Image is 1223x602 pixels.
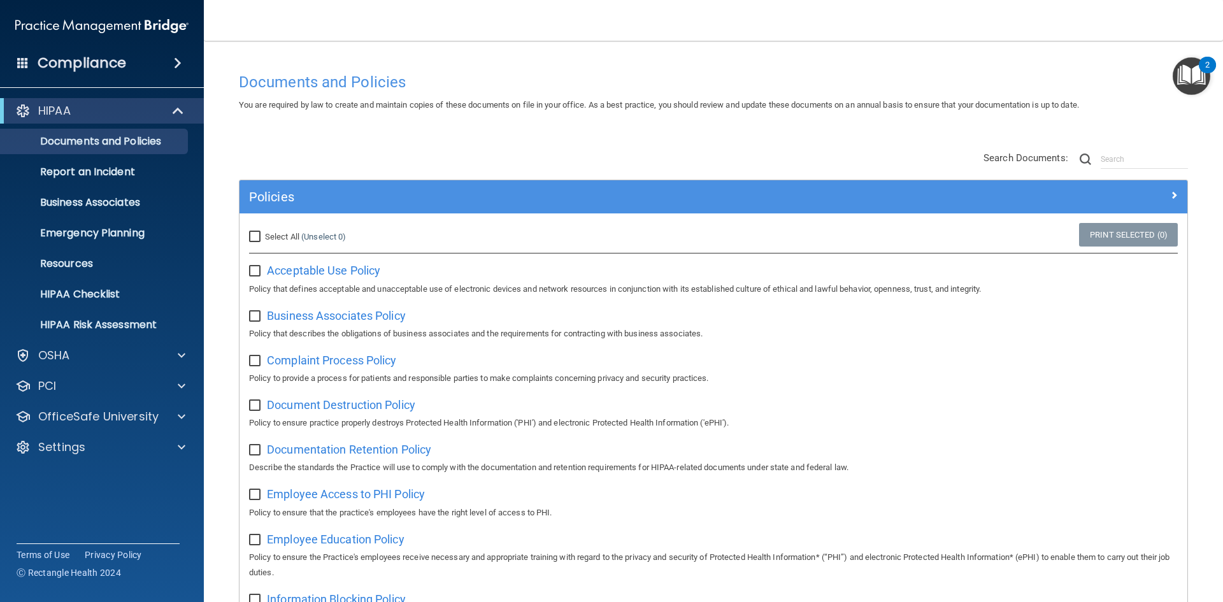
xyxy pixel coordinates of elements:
[8,319,182,331] p: HIPAA Risk Assessment
[267,487,425,501] span: Employee Access to PHI Policy
[38,348,70,363] p: OSHA
[85,548,142,561] a: Privacy Policy
[983,152,1068,164] span: Search Documents:
[249,371,1178,386] p: Policy to provide a process for patients and responsible parties to make complaints concerning pr...
[38,378,56,394] p: PCI
[267,354,396,367] span: Complaint Process Policy
[1173,57,1210,95] button: Open Resource Center, 2 new notifications
[8,227,182,240] p: Emergency Planning
[38,103,71,118] p: HIPAA
[249,550,1178,580] p: Policy to ensure the Practice's employees receive necessary and appropriate training with regard ...
[1159,514,1208,563] iframe: Drift Widget Chat Controller
[249,415,1178,431] p: Policy to ensure practice properly destroys Protected Health Information ('PHI') and electronic P...
[249,460,1178,475] p: Describe the standards the Practice will use to comply with the documentation and retention requi...
[8,288,182,301] p: HIPAA Checklist
[15,378,185,394] a: PCI
[249,326,1178,341] p: Policy that describes the obligations of business associates and the requirements for contracting...
[15,13,189,39] img: PMB logo
[15,348,185,363] a: OSHA
[1101,150,1188,169] input: Search
[301,232,346,241] a: (Unselect 0)
[267,533,404,546] span: Employee Education Policy
[17,548,69,561] a: Terms of Use
[249,190,941,204] h5: Policies
[38,409,159,424] p: OfficeSafe University
[8,166,182,178] p: Report an Incident
[267,264,380,277] span: Acceptable Use Policy
[249,187,1178,207] a: Policies
[265,232,299,241] span: Select All
[267,443,431,456] span: Documentation Retention Policy
[8,196,182,209] p: Business Associates
[8,257,182,270] p: Resources
[15,409,185,424] a: OfficeSafe University
[267,309,406,322] span: Business Associates Policy
[239,74,1188,90] h4: Documents and Policies
[1079,223,1178,247] a: Print Selected (0)
[15,103,185,118] a: HIPAA
[1080,154,1091,165] img: ic-search.3b580494.png
[1205,65,1210,82] div: 2
[38,54,126,72] h4: Compliance
[8,135,182,148] p: Documents and Policies
[38,440,85,455] p: Settings
[249,232,264,242] input: Select All (Unselect 0)
[239,100,1079,110] span: You are required by law to create and maintain copies of these documents on file in your office. ...
[17,566,121,579] span: Ⓒ Rectangle Health 2024
[249,282,1178,297] p: Policy that defines acceptable and unacceptable use of electronic devices and network resources i...
[267,398,415,412] span: Document Destruction Policy
[249,505,1178,520] p: Policy to ensure that the practice's employees have the right level of access to PHI.
[15,440,185,455] a: Settings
